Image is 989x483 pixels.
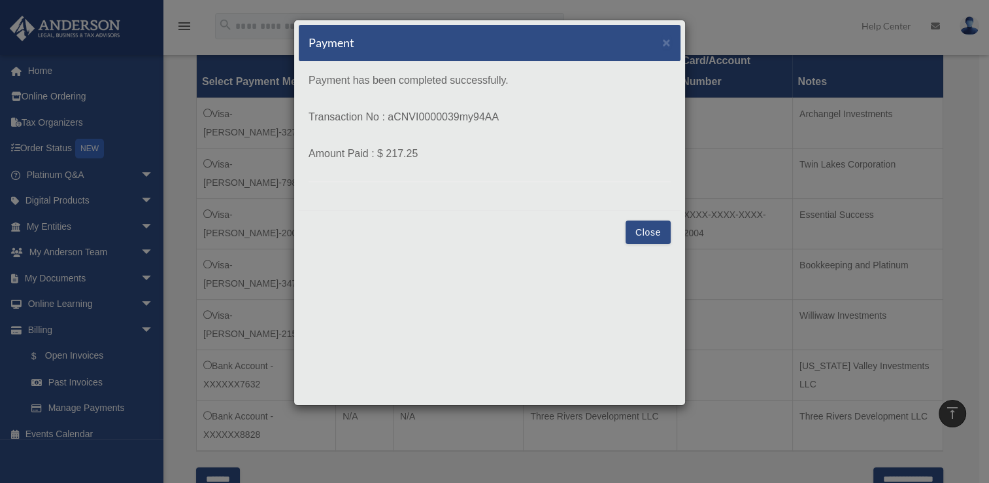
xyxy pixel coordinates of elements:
h5: Payment [309,35,354,51]
span: × [662,35,671,50]
p: Transaction No : aCNVI0000039my94AA [309,108,671,126]
button: Close [662,35,671,49]
button: Close [626,221,671,244]
p: Amount Paid : $ 217.25 [309,145,671,163]
p: Payment has been completed successfully. [309,71,671,90]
